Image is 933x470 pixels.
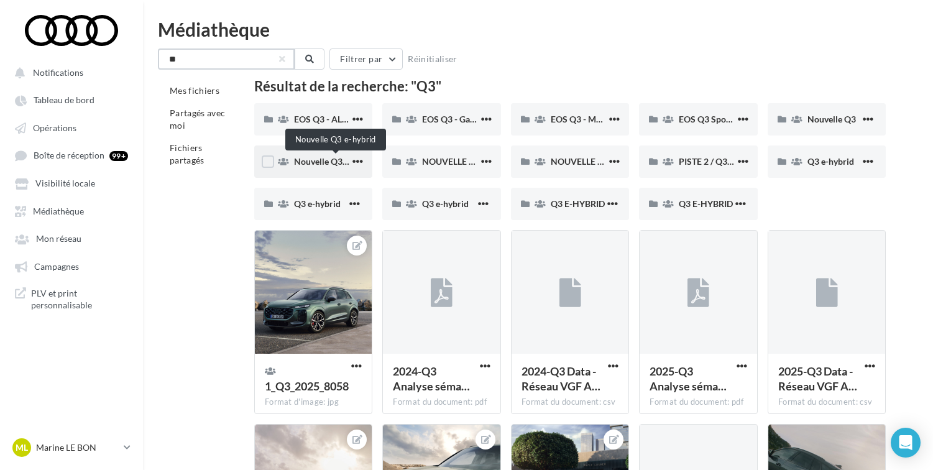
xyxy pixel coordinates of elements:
[33,122,76,133] span: Opérations
[36,441,119,454] p: Marine LE BON
[254,80,886,93] div: Résultat de la recherche: "Q3"
[679,198,733,209] span: Q3 E-HYBRID
[7,255,136,277] a: Campagnes
[7,88,136,111] a: Tableau de bord
[807,114,856,124] span: Nouvelle Q3
[422,114,494,124] span: EOS Q3 - Galerie 2
[551,114,669,124] span: EOS Q3 - MASTER INTERIEUR
[170,85,219,96] span: Mes fichiers
[7,227,136,249] a: Mon réseau
[7,282,136,316] a: PLV et print personnalisable
[393,364,470,393] span: 2024-Q3 Analyse sémantique - Réseau VGF AUDI
[33,67,83,78] span: Notifications
[778,364,857,393] span: 2025-Q3 Data - Réseau VGF AUDI
[285,129,386,150] div: Nouvelle Q3 e-hybrid
[7,144,136,167] a: Boîte de réception 99+
[807,156,854,167] span: Q3 e-hybrid
[34,95,94,106] span: Tableau de bord
[34,261,79,272] span: Campagnes
[35,178,95,189] span: Visibilité locale
[329,48,403,70] button: Filtrer par
[551,156,705,167] span: NOUVELLE Q3 SPORTBACK E-HYBRID
[10,436,133,459] a: ML Marine LE BON
[265,397,362,408] div: Format d'image: jpg
[31,287,128,311] span: PLV et print personnalisable
[16,441,28,454] span: ML
[33,206,84,216] span: Médiathèque
[294,198,341,209] span: Q3 e-hybrid
[36,234,81,244] span: Mon réseau
[294,156,377,167] span: Nouvelle Q3 e-hybrid
[522,364,600,393] span: 2024-Q3 Data - Réseau VGF AUDI
[422,156,534,167] span: NOUVELLE Q3 SPORTBACK
[422,198,469,209] span: Q3 e-hybrid
[7,172,136,194] a: Visibilité locale
[778,397,876,408] div: Format du document: csv
[891,428,921,458] div: Open Intercom Messenger
[158,20,918,39] div: Médiathèque
[7,116,136,139] a: Opérations
[679,114,809,124] span: EOS Q3 Sportback & SB e-Hybrid
[522,397,619,408] div: Format du document: csv
[650,397,747,408] div: Format du document: pdf
[393,397,490,408] div: Format du document: pdf
[7,61,131,83] button: Notifications
[650,364,727,393] span: 2025-Q3 Analyse sémantique - Réseau VGF AUDI
[403,52,462,67] button: Réinitialiser
[551,198,605,209] span: Q3 E-HYBRID
[109,151,128,161] div: 99+
[294,114,393,124] span: EOS Q3 - ALBUM PHOTO
[34,150,104,161] span: Boîte de réception
[7,200,136,222] a: Médiathèque
[265,379,349,393] span: 1_Q3_2025_8058
[679,156,762,167] span: PISTE 2 / Q3 e-hybrid
[170,108,226,131] span: Partagés avec moi
[170,142,205,165] span: Fichiers partagés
